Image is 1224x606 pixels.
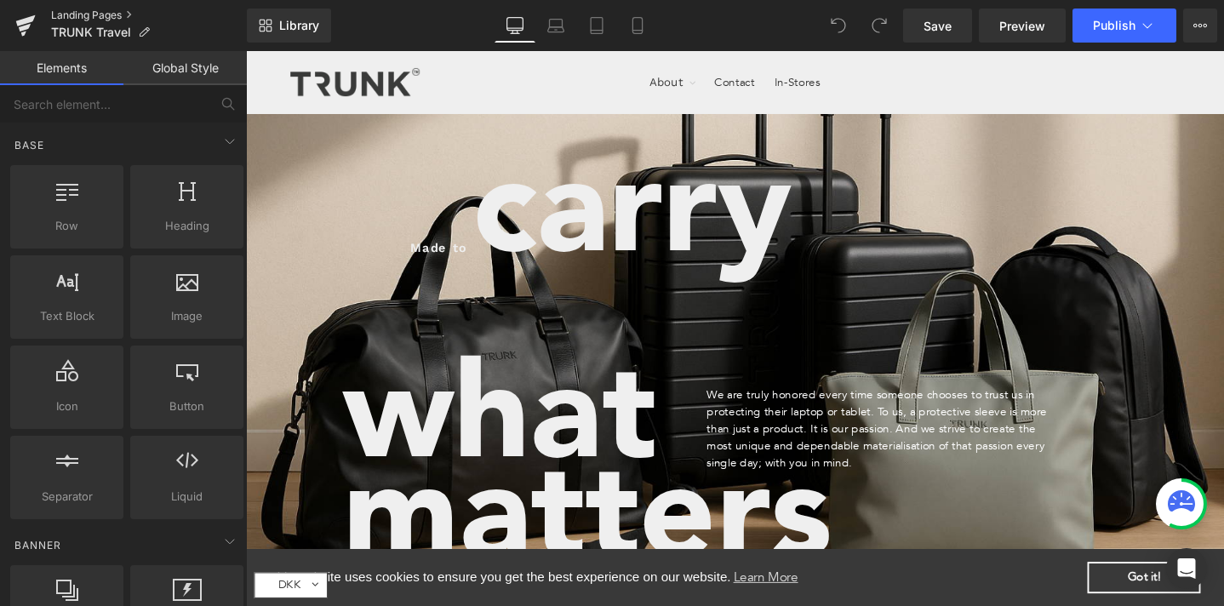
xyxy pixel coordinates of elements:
[102,374,1030,599] h6: matters
[102,263,1030,502] h6: what
[485,21,545,44] a: Contact
[13,137,46,153] span: Base
[617,9,658,43] a: Mobile
[1072,9,1176,43] button: Publish
[1166,548,1207,589] div: Open Intercom Messenger
[15,217,118,235] span: Row
[485,353,860,443] p: We are truly honored every time someone chooses to trust us in protecting their laptop or tablet....
[135,217,238,235] span: Heading
[15,488,118,506] span: Separator
[417,21,482,44] button: About
[494,25,536,42] span: Contact
[821,9,855,43] button: Undo
[1093,19,1135,32] span: Publish
[862,9,896,43] button: Redo
[535,9,576,43] a: Laptop
[14,550,77,575] span: DKK
[1183,9,1217,43] button: More
[511,541,584,567] a: learn more about cookies
[999,17,1045,35] span: Preview
[47,18,183,49] img: TRUNK sleeves
[13,537,63,553] span: Banner
[51,26,131,39] span: TRUNK Travel
[173,198,289,218] h2: Made to
[238,66,1030,263] h6: carry
[495,9,535,43] a: Desktop
[135,307,238,325] span: Image
[426,26,460,40] span: About
[548,21,614,44] a: In-Stores
[25,541,886,567] span: This website uses cookies to ensure you get the best experience on our website.
[15,397,118,415] span: Icon
[886,538,1005,572] a: dismiss cookie message
[135,397,238,415] span: Button
[576,9,617,43] a: Tablet
[979,9,1066,43] a: Preview
[557,25,605,42] span: In-Stores
[247,9,331,43] a: New Library
[135,488,238,506] span: Liquid
[51,9,247,22] a: Landing Pages
[924,17,952,35] span: Save
[123,51,247,85] a: Global Style
[15,307,118,325] span: Text Block
[279,18,319,33] span: Library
